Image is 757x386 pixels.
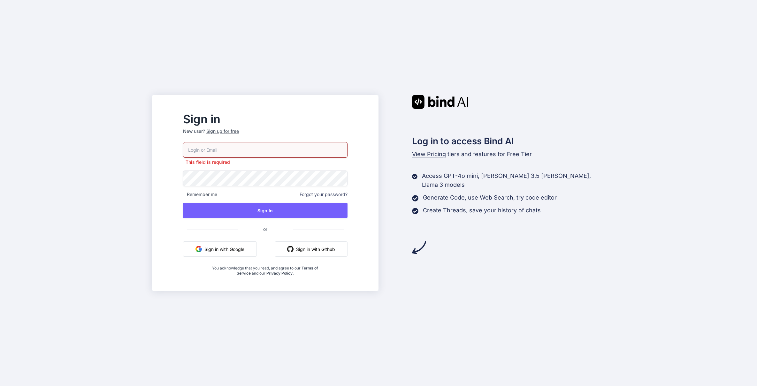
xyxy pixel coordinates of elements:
[412,150,605,159] p: tiers and features for Free Tier
[206,128,239,134] div: Sign up for free
[210,262,320,276] div: You acknowledge that you read, and agree to our and our
[183,159,348,165] p: This field is required
[422,171,605,189] p: Access GPT-4o mini, [PERSON_NAME] 3.5 [PERSON_NAME], Llama 3 models
[412,151,446,157] span: View Pricing
[423,206,541,215] p: Create Threads, save your history of chats
[238,221,293,237] span: or
[237,266,318,276] a: Terms of Service
[412,95,468,109] img: Bind AI logo
[183,241,257,257] button: Sign in with Google
[412,134,605,148] h2: Log in to access Bind AI
[183,142,348,158] input: Login or Email
[195,246,202,252] img: google
[266,271,294,276] a: Privacy Policy.
[183,203,348,218] button: Sign In
[287,246,294,252] img: github
[183,128,348,142] p: New user?
[275,241,348,257] button: Sign in with Github
[183,191,217,198] span: Remember me
[412,240,426,254] img: arrow
[300,191,348,198] span: Forgot your password?
[183,114,348,124] h2: Sign in
[423,193,557,202] p: Generate Code, use Web Search, try code editor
